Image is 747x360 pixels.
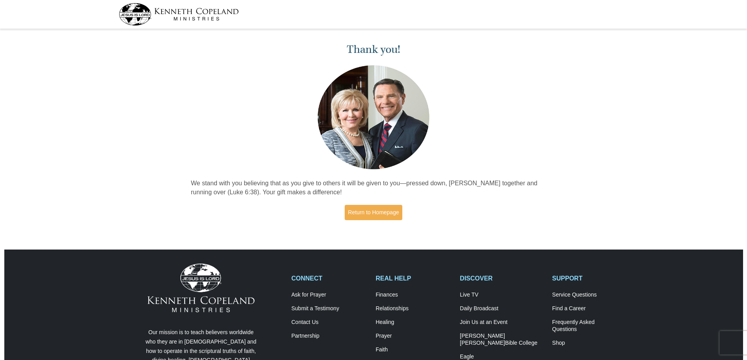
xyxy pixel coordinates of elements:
img: kcm-header-logo.svg [119,3,239,25]
a: Ask for Prayer [291,291,367,298]
a: Frequently AskedQuestions [552,319,628,333]
a: Prayer [376,333,452,340]
h2: CONNECT [291,275,367,282]
a: Submit a Testimony [291,305,367,312]
p: We stand with you believing that as you give to others it will be given to you—pressed down, [PER... [191,179,556,197]
span: Bible College [505,340,538,346]
h2: SUPPORT [552,275,628,282]
a: Live TV [460,291,544,298]
a: Partnership [291,333,367,340]
a: Shop [552,340,628,347]
a: Faith [376,346,452,353]
a: Daily Broadcast [460,305,544,312]
img: Kenneth and Gloria [316,63,431,171]
a: Service Questions [552,291,628,298]
a: Finances [376,291,452,298]
a: Healing [376,319,452,326]
a: [PERSON_NAME] [PERSON_NAME]Bible College [460,333,544,347]
h1: Thank you! [191,43,556,56]
a: Contact Us [291,319,367,326]
img: Kenneth Copeland Ministries [147,264,254,312]
a: Join Us at an Event [460,319,544,326]
a: Find a Career [552,305,628,312]
a: Return to Homepage [345,205,403,220]
a: Relationships [376,305,452,312]
h2: REAL HELP [376,275,452,282]
h2: DISCOVER [460,275,544,282]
